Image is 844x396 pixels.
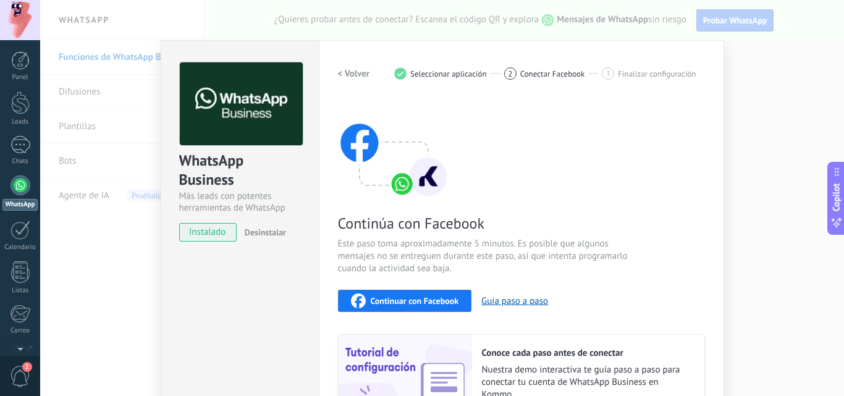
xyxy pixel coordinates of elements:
[2,199,38,211] div: WhatsApp
[481,295,548,307] button: Guía paso a paso
[179,151,301,190] div: WhatsApp Business
[180,62,303,146] img: logo_main.png
[410,69,487,78] span: Seleccionar aplicación
[482,347,692,359] h2: Conoce cada paso antes de conectar
[618,69,696,78] span: Finalizar configuración
[338,290,472,312] button: Continuar con Facebook
[22,362,32,372] span: 2
[508,69,512,79] span: 2
[2,243,38,251] div: Calendario
[2,74,38,82] div: Panel
[520,69,585,78] span: Conectar Facebook
[179,190,301,214] div: Más leads con potentes herramientas de WhatsApp
[338,214,632,233] span: Continúa con Facebook
[2,158,38,166] div: Chats
[338,238,632,275] span: Este paso toma aproximadamente 5 minutos. Es posible que algunos mensajes no se entreguen durante...
[338,62,370,85] button: < Volver
[371,297,459,305] span: Continuar con Facebook
[2,287,38,295] div: Listas
[830,183,843,211] span: Copilot
[338,99,449,198] img: connect with facebook
[606,69,610,79] span: 3
[2,327,38,335] div: Correo
[338,68,370,80] h2: < Volver
[180,223,236,242] span: instalado
[245,227,286,238] span: Desinstalar
[240,223,286,242] button: Desinstalar
[2,118,38,126] div: Leads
